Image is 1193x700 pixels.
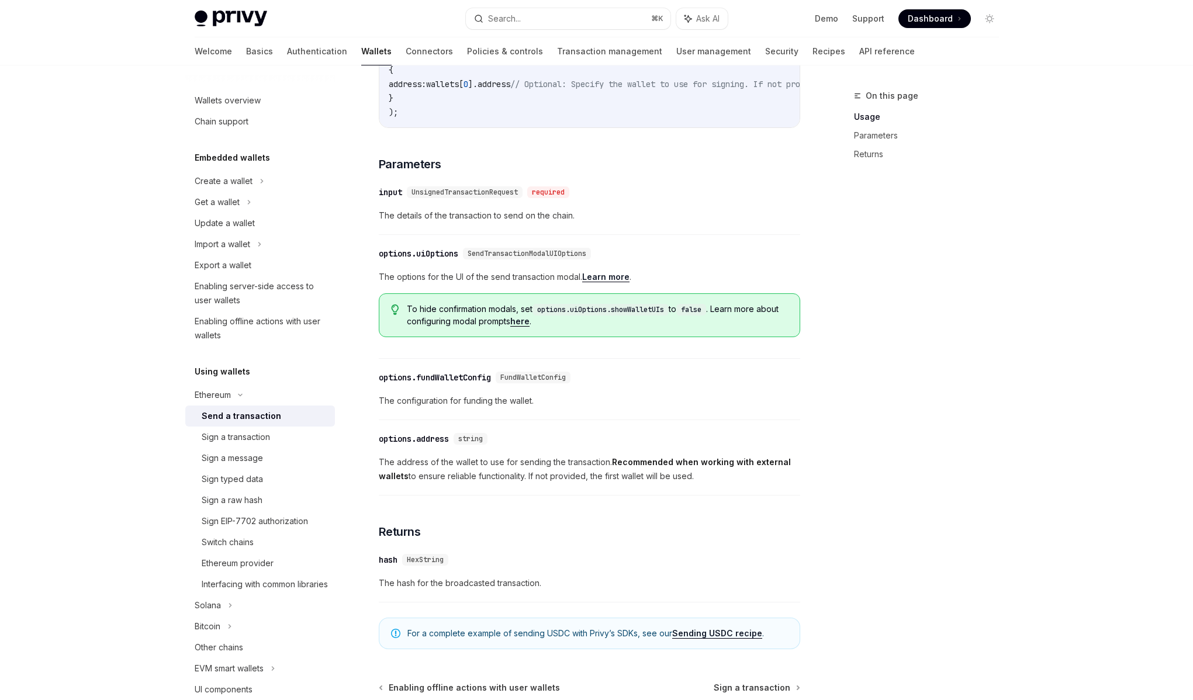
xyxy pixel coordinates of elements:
div: Create a wallet [195,174,253,188]
div: Sign typed data [202,472,263,486]
div: Solana [195,598,221,612]
span: address: [389,79,426,89]
a: Enabling offline actions with user wallets [185,311,335,346]
code: false [676,304,706,316]
a: Sign a transaction [185,427,335,448]
span: SendTransactionModalUIOptions [468,249,586,258]
span: HexString [407,555,444,564]
div: Get a wallet [195,195,240,209]
span: The hash for the broadcasted transaction. [379,576,800,590]
a: Basics [246,37,273,65]
span: FundWalletConfig [500,373,566,382]
a: Connectors [406,37,453,65]
a: Authentication [287,37,347,65]
button: Search...⌘K [466,8,670,29]
div: Wallets overview [195,93,261,108]
a: Policies & controls [467,37,543,65]
div: options.address [379,433,449,445]
a: Dashboard [898,9,971,28]
span: The details of the transaction to send on the chain. [379,209,800,223]
div: Bitcoin [195,619,220,633]
div: Other chains [195,640,243,654]
span: Dashboard [908,13,953,25]
a: User management [676,37,751,65]
span: ); [389,107,398,117]
div: Ethereum provider [202,556,274,570]
div: Sign a message [202,451,263,465]
span: On this page [866,89,918,103]
img: light logo [195,11,267,27]
a: here [510,316,530,327]
span: } [389,93,393,103]
a: Transaction management [557,37,662,65]
span: address [478,79,510,89]
div: UI components [195,682,253,696]
span: 0 [464,79,468,89]
div: options.uiOptions [379,248,458,259]
a: Sign a message [185,448,335,469]
button: Ask AI [676,8,728,29]
a: Sign EIP-7702 authorization [185,511,335,532]
div: required [527,186,569,198]
div: Update a wallet [195,216,255,230]
a: Wallets [361,37,392,65]
a: Export a wallet [185,255,335,276]
div: Chain support [195,115,248,129]
a: Wallets overview [185,90,335,111]
span: ]. [468,79,478,89]
div: options.fundWalletConfig [379,372,491,383]
a: Returns [854,145,1008,164]
div: Search... [488,12,521,26]
button: Toggle dark mode [980,9,999,28]
div: hash [379,554,397,566]
span: The address of the wallet to use for sending the transaction. to ensure reliable functionality. I... [379,455,800,483]
a: Demo [815,13,838,25]
a: API reference [859,37,915,65]
div: input [379,186,402,198]
div: Ethereum [195,388,231,402]
div: Sign EIP-7702 authorization [202,514,308,528]
span: ⌘ K [651,14,663,23]
div: Switch chains [202,535,254,549]
a: Chain support [185,111,335,132]
div: Send a transaction [202,409,281,423]
a: Learn more [582,272,630,282]
span: The configuration for funding the wallet. [379,394,800,408]
span: For a complete example of sending USDC with Privy’s SDKs, see our . [407,628,788,639]
a: Sign a transaction [714,682,799,694]
div: EVM smart wallets [195,661,264,675]
a: Welcome [195,37,232,65]
a: Interfacing with common libraries [185,574,335,595]
span: Returns [379,524,421,540]
svg: Tip [391,304,399,315]
code: options.uiOptions.showWalletUIs [532,304,669,316]
a: Sign typed data [185,469,335,490]
div: Sign a transaction [202,430,270,444]
span: [ [459,79,464,89]
div: Interfacing with common libraries [202,577,328,591]
a: UI components [185,679,335,700]
span: { [389,65,393,75]
a: Usage [854,108,1008,126]
a: Switch chains [185,532,335,553]
span: UnsignedTransactionRequest [412,188,518,197]
a: Enabling offline actions with user wallets [380,682,560,694]
span: Sign a transaction [714,682,790,694]
span: // Optional: Specify the wallet to use for signing. If not provided, the first wallet will be used. [510,79,973,89]
span: Ask AI [696,13,720,25]
a: Enabling server-side access to user wallets [185,276,335,311]
a: Send a transaction [185,406,335,427]
span: To hide confirmation modals, set to . Learn more about configuring modal prompts . [407,303,787,327]
a: Other chains [185,637,335,658]
h5: Using wallets [195,365,250,379]
a: Sign a raw hash [185,490,335,511]
a: Ethereum provider [185,553,335,574]
span: The options for the UI of the send transaction modal. . [379,270,800,284]
div: Enabling server-side access to user wallets [195,279,328,307]
div: Export a wallet [195,258,251,272]
div: Enabling offline actions with user wallets [195,314,328,342]
span: string [458,434,483,443]
h5: Embedded wallets [195,151,270,165]
a: Recipes [812,37,845,65]
a: Parameters [854,126,1008,145]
